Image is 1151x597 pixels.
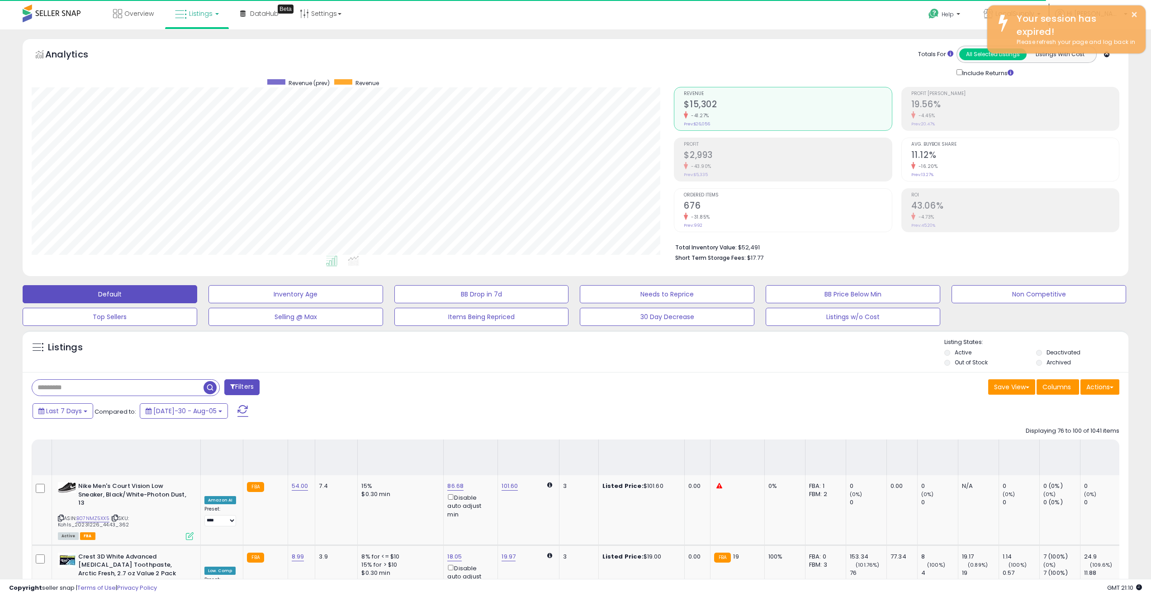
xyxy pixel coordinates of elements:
[962,569,999,577] div: 19
[58,532,79,540] span: All listings currently available for purchase on Amazon
[361,569,436,577] div: $0.30 min
[918,50,953,59] div: Totals For
[58,482,76,493] img: 4156lDGBOTL._SL40_.jpg
[766,308,940,326] button: Listings w/o Cost
[23,308,197,326] button: Top Sellers
[1042,382,1071,392] span: Columns
[1003,553,1039,561] div: 1.14
[319,553,351,561] div: 3.9
[911,223,935,228] small: Prev: 45.20%
[675,244,737,251] b: Total Inventory Value:
[278,5,294,14] div: Tooltip anchor
[33,403,93,419] button: Last 7 Days
[1003,498,1039,506] div: 0
[684,172,708,177] small: Prev: $5,335
[850,482,886,490] div: 0
[921,1,969,29] a: Help
[394,285,569,303] button: BB Drop in 7d
[688,163,711,170] small: -43.90%
[78,553,188,580] b: Crest 3D White Advanced [MEDICAL_DATA] Toothpaste, Arctic Fresh, 2.7 oz Value 2 Pack
[95,407,136,416] span: Compared to:
[46,406,82,416] span: Last 7 Days
[850,498,886,506] div: 0
[58,553,76,568] img: 41LPplP5jZL._SL40_.jpg
[684,121,710,127] small: Prev: $26,056
[911,172,933,177] small: Prev: 13.27%
[502,482,518,491] a: 101.60
[1084,482,1121,490] div: 0
[675,254,746,262] b: Short Term Storage Fees:
[911,142,1119,147] span: Avg. Buybox Share
[1043,561,1056,568] small: (0%)
[1084,498,1121,506] div: 0
[580,285,754,303] button: Needs to Reprice
[911,91,1119,96] span: Profit [PERSON_NAME]
[850,491,862,498] small: (0%)
[675,241,1113,252] li: $52,491
[1090,561,1112,568] small: (109.6%)
[684,223,702,228] small: Prev: 992
[289,79,330,87] span: Revenue (prev)
[1047,358,1071,366] label: Archived
[733,552,739,561] span: 19
[1047,349,1080,356] label: Deactivated
[911,99,1119,111] h2: 19.56%
[208,308,383,326] button: Selling @ Max
[766,285,940,303] button: BB Price Below Min
[247,553,264,563] small: FBA
[1003,569,1039,577] div: 0.57
[747,253,763,262] span: $17.77
[394,308,569,326] button: Items Being Repriced
[204,506,236,526] div: Preset:
[355,79,379,87] span: Revenue
[563,553,591,561] div: 3
[563,482,591,490] div: 3
[502,552,516,561] a: 19.97
[189,9,213,18] span: Listings
[80,532,95,540] span: FBA
[911,193,1119,198] span: ROI
[1026,427,1119,435] div: Displaying 76 to 100 of 1041 items
[292,482,308,491] a: 54.00
[117,583,157,592] a: Privacy Policy
[928,8,939,19] i: Get Help
[714,553,731,563] small: FBA
[955,358,988,366] label: Out of Stock
[809,553,839,561] div: FBA: 0
[911,121,935,127] small: Prev: 20.47%
[204,567,236,575] div: Low. Comp
[447,563,491,589] div: Disable auto adjust min
[968,561,988,568] small: (0.89%)
[768,553,798,561] div: 100%
[361,482,436,490] div: 15%
[915,214,934,220] small: -4.73%
[1043,553,1080,561] div: 7 (100%)
[1043,498,1080,506] div: 0 (0%)
[250,9,279,18] span: DataHub
[77,583,116,592] a: Terms of Use
[684,150,891,162] h2: $2,993
[58,482,194,539] div: ASIN:
[76,515,109,522] a: B07NMZ5XX5
[1010,38,1139,47] div: Please refresh your page and log back in
[1084,553,1121,561] div: 24.9
[890,482,910,490] div: 0.00
[1037,379,1079,395] button: Columns
[1043,491,1056,498] small: (0%)
[856,561,879,568] small: (101.76%)
[1084,491,1097,498] small: (0%)
[809,561,839,569] div: FBM: 3
[944,338,1128,347] p: Listing States:
[921,569,958,577] div: 4
[208,285,383,303] button: Inventory Age
[447,552,462,561] a: 18.05
[688,482,703,490] div: 0.00
[224,379,260,395] button: Filters
[850,569,886,577] div: 76
[684,99,891,111] h2: $15,302
[78,482,188,510] b: Nike Men's Court Vision Low Sneaker, Black/White-Photon Dust, 13
[1043,569,1080,577] div: 7 (100%)
[1003,491,1015,498] small: (0%)
[153,406,217,416] span: [DATE]-30 - Aug-05
[1003,482,1039,490] div: 0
